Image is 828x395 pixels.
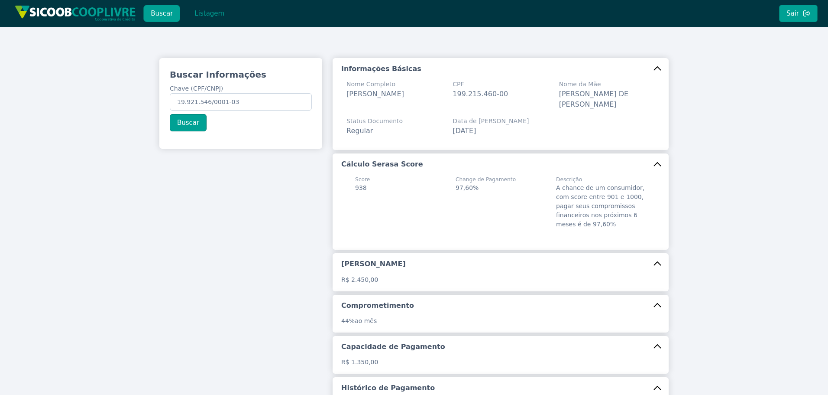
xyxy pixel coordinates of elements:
button: Buscar [170,114,207,131]
span: 199.215.460-00 [453,90,508,98]
h5: Histórico de Pagamento [341,383,435,393]
button: Informações Básicas [333,58,669,80]
span: Chave (CPF/CNPJ) [170,85,223,92]
input: Chave (CPF/CNPJ) [170,93,312,111]
img: img/sicoob_cooplivre.png [15,5,136,21]
h5: [PERSON_NAME] [341,259,406,269]
span: [PERSON_NAME] DE [PERSON_NAME] [559,90,628,108]
h5: Comprometimento [341,301,414,310]
span: Nome da Mãe [559,80,655,89]
button: [PERSON_NAME] [333,253,669,275]
span: Status Documento [346,117,403,126]
button: Capacidade de Pagamento [333,336,669,358]
span: Descrição [556,176,646,183]
h5: Cálculo Serasa Score [341,160,423,169]
span: CPF [453,80,508,89]
span: Change de Pagamento [456,176,516,183]
span: 44% [341,317,355,324]
button: Comprometimento [333,295,669,317]
span: 938 [355,184,367,191]
span: R$ 2.450,00 [341,276,378,283]
h3: Buscar Informações [170,69,312,81]
h5: Informações Básicas [341,64,421,74]
h5: Capacidade de Pagamento [341,342,445,352]
span: A chance de um consumidor, com score entre 901 e 1000, pagar seus compromissos financeiros nos pr... [556,184,644,228]
button: Listagem [187,5,232,22]
button: Sair [779,5,818,22]
span: 97,60% [456,184,479,191]
button: Cálculo Serasa Score [333,153,669,175]
p: ao mês [341,317,660,326]
span: Score [355,176,370,183]
span: Nome Completo [346,80,404,89]
span: Regular [346,127,373,135]
span: R$ 1.350,00 [341,359,378,366]
span: [DATE] [453,127,476,135]
span: Data de [PERSON_NAME] [453,117,529,126]
button: Buscar [143,5,180,22]
span: [PERSON_NAME] [346,90,404,98]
